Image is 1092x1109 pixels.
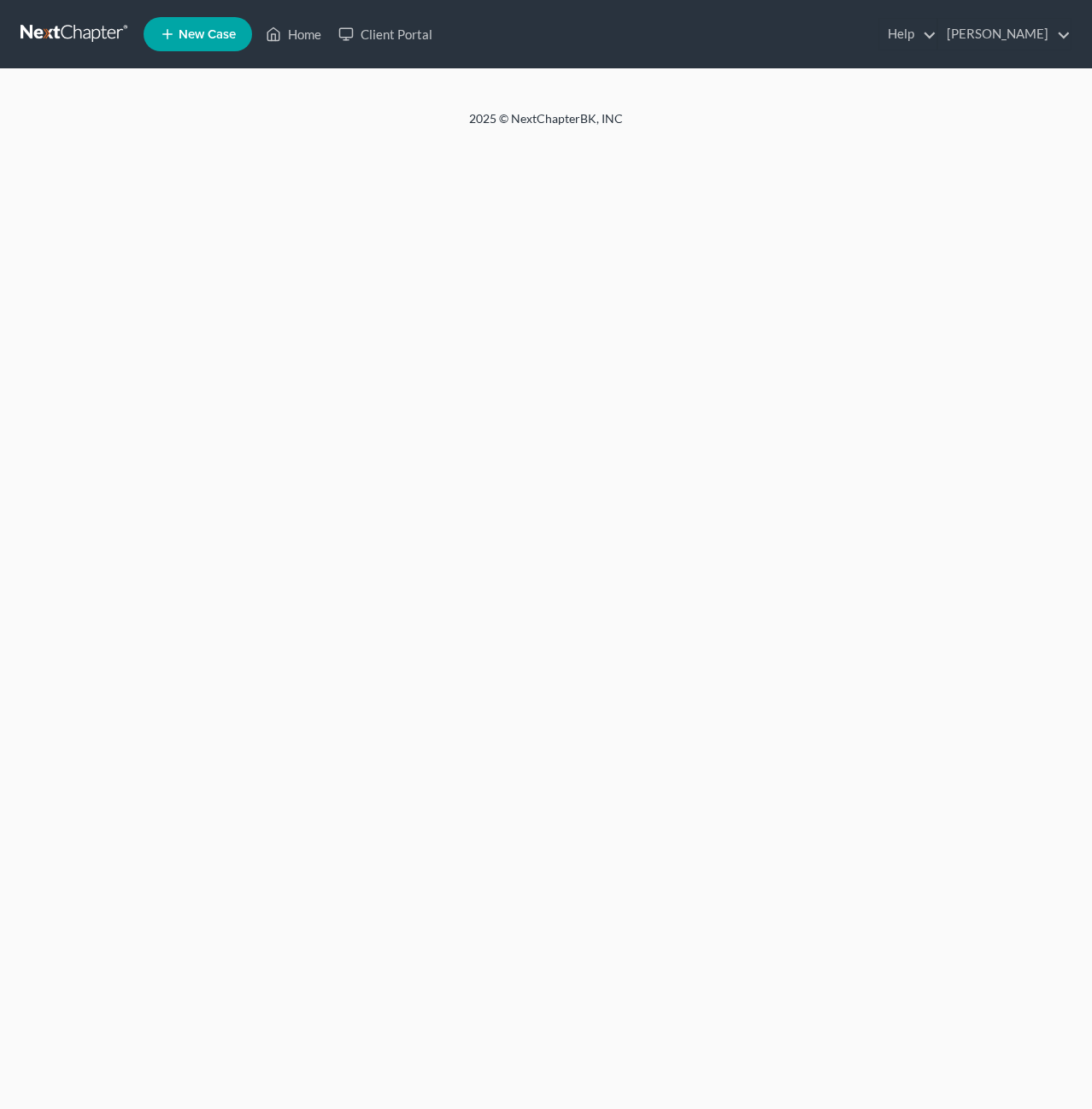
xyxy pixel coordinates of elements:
a: Home [257,19,330,50]
div: 2025 © NextChapterBK, INC [59,110,1033,141]
new-legal-case-button: New Case [144,17,252,51]
a: [PERSON_NAME] [938,19,1071,50]
a: Client Portal [330,19,441,50]
a: Help [879,19,936,50]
